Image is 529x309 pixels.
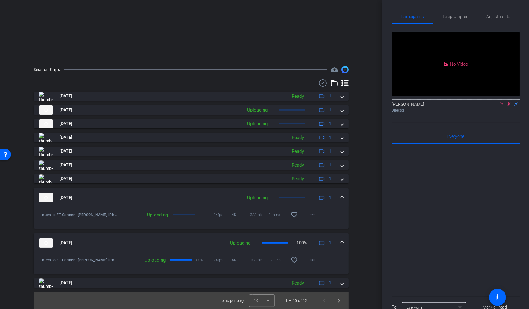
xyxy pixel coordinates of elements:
div: Ready [289,148,307,155]
mat-expansion-panel-header: thumb-nail[DATE]Ready1 [34,174,349,183]
span: [DATE] [60,148,72,154]
span: 1 [329,120,331,127]
div: Ready [289,162,307,169]
img: thumb-nail [39,119,53,128]
div: Ready [289,134,307,141]
span: [DATE] [60,162,72,168]
div: thumb-nail[DATE]Uploading1 [34,208,349,229]
span: 24fps [213,212,232,218]
span: [DATE] [60,240,72,246]
div: Uploading [244,194,271,201]
div: Ready [289,175,307,182]
span: [DATE] [60,120,72,127]
span: 4K [232,212,250,218]
img: thumb-nail [39,133,53,142]
mat-icon: accessibility [494,294,501,301]
span: 1 [329,175,331,182]
span: 2 mins [268,212,287,218]
img: thumb-nail [39,238,53,248]
mat-expansion-panel-header: thumb-nail[DATE]Ready1 [34,133,349,142]
span: 1 [329,148,331,154]
span: Intern to FT Gartner - [PERSON_NAME]-iPhone 13-2025-08-14-09-29-56-214-0 [41,212,118,218]
mat-expansion-panel-header: thumb-nail[DATE]Ready1 [34,92,349,101]
div: thumb-nail[DATE]Uploading100%1 [34,253,349,274]
span: Everyone [447,134,465,138]
span: 388mb [250,212,268,218]
mat-expansion-panel-header: thumb-nail[DATE]Uploading1 [34,119,349,128]
span: 37 secs [268,257,287,263]
span: [DATE] [60,107,72,113]
img: thumb-nail [39,193,53,202]
div: 1 – 10 of 12 [286,298,307,304]
span: 108mb [250,257,268,263]
mat-expansion-panel-header: thumb-nail[DATE]Uploading1 [34,188,349,208]
p: 100% [297,240,307,246]
span: Intern to FT Gartner - [PERSON_NAME]-iPhone 13-2025-08-14-09-27-24-007-0 [41,257,118,263]
span: 1 [329,162,331,168]
span: [DATE] [60,93,72,99]
img: thumb-nail [39,92,53,101]
img: Session clips [341,66,349,73]
div: Items per page: [219,298,246,304]
mat-expansion-panel-header: thumb-nail[DATE]Uploading1 [34,105,349,115]
div: Uploading [244,120,271,127]
div: Uploading [244,107,271,114]
div: Ready [289,280,307,287]
span: 1 [329,134,331,141]
img: thumb-nail [39,278,53,288]
span: [DATE] [60,134,72,141]
mat-expansion-panel-header: thumb-nail[DATE]Uploading100%1 [34,233,349,253]
mat-icon: more_horiz [309,211,316,219]
mat-expansion-panel-header: thumb-nail[DATE]Ready1 [34,147,349,156]
span: [DATE] [60,194,72,201]
span: [DATE] [60,280,72,286]
span: Teleprompter [443,14,468,19]
mat-icon: cloud_upload [331,66,338,73]
img: thumb-nail [39,105,53,115]
img: thumb-nail [39,147,53,156]
span: Participants [401,14,424,19]
span: [DATE] [60,175,72,182]
mat-icon: more_horiz [309,256,316,264]
span: 4K [232,257,250,263]
span: 24fps [213,257,232,263]
mat-expansion-panel-header: thumb-nail[DATE]Ready1 [34,160,349,170]
div: Director [392,108,520,113]
button: Next page [332,293,346,308]
div: Uploading [118,212,171,218]
div: [PERSON_NAME] [392,101,520,113]
div: Session Clips [34,67,60,73]
span: Adjustments [487,14,511,19]
mat-icon: favorite_border [290,256,298,264]
span: Destinations for your clips [331,66,338,73]
span: 1 [329,107,331,113]
div: Uploading [118,257,169,263]
div: Ready [289,93,307,100]
span: 1 [329,280,331,286]
mat-expansion-panel-header: thumb-nail[DATE]Ready1 [34,278,349,288]
p: 100% [194,257,203,263]
span: 1 [329,93,331,99]
span: 1 [329,194,331,201]
span: No Video [450,61,468,67]
img: thumb-nail [39,160,53,170]
mat-icon: favorite_border [290,211,298,219]
span: 1 [329,240,331,246]
div: Uploading [227,240,254,247]
button: Previous page [317,293,332,308]
img: thumb-nail [39,174,53,183]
